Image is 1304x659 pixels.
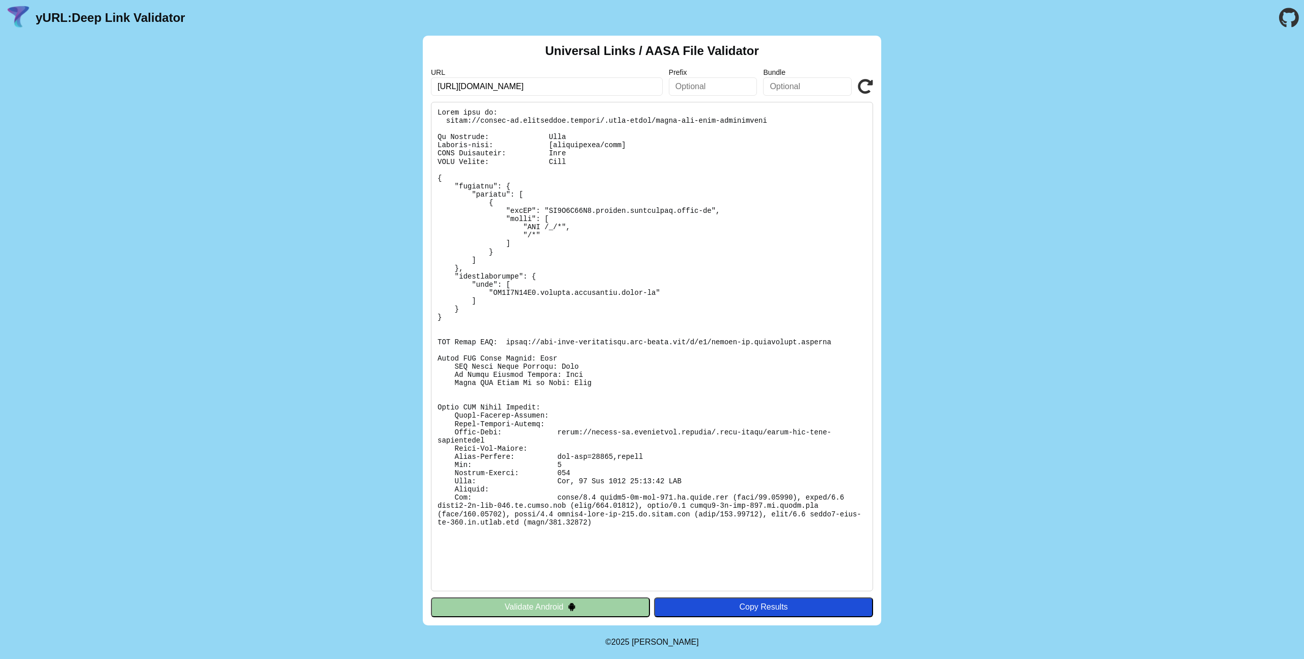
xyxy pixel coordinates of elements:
[431,597,650,617] button: Validate Android
[431,102,873,591] pre: Lorem ipsu do: sitam://consec-ad.elitseddoe.tempori/.utla-etdol/magna-ali-enim-adminimveni Qu Nos...
[431,77,663,96] input: Required
[611,638,630,646] span: 2025
[763,68,852,76] label: Bundle
[545,44,759,58] h2: Universal Links / AASA File Validator
[5,5,32,31] img: yURL Logo
[632,638,699,646] a: Michael Ibragimchayev's Personal Site
[659,602,868,612] div: Copy Results
[36,11,185,25] a: yURL:Deep Link Validator
[669,77,757,96] input: Optional
[654,597,873,617] button: Copy Results
[669,68,757,76] label: Prefix
[567,602,576,611] img: droidIcon.svg
[431,68,663,76] label: URL
[763,77,852,96] input: Optional
[605,625,698,659] footer: ©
